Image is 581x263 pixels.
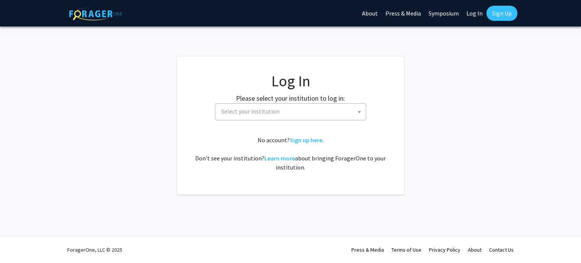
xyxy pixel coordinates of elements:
a: Terms of Use [391,246,421,253]
h1: Log In [192,72,389,90]
span: Select your institution [215,103,366,120]
a: Press & Media [351,246,384,253]
span: Select your institution [218,104,366,119]
img: ForagerOne Logo [69,7,122,20]
a: Sign up here [290,136,322,144]
span: Select your institution [221,107,280,115]
label: Please select your institution to log in: [236,93,345,103]
a: Sign Up [486,6,517,21]
a: Contact Us [489,246,514,253]
a: Learn more about bringing ForagerOne to your institution [264,154,295,162]
a: About [468,246,482,253]
a: Privacy Policy [429,246,460,253]
div: No account? . Don't see your institution? about bringing ForagerOne to your institution. [192,135,389,172]
div: ForagerOne, LLC © 2025 [67,237,122,263]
